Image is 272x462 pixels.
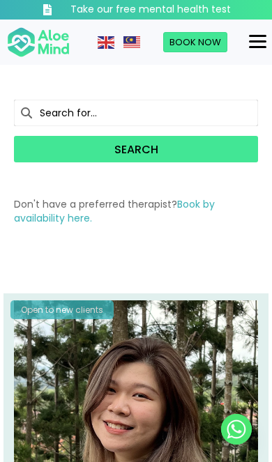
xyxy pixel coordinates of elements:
[14,197,215,225] a: Book by availability here.
[243,30,272,54] button: Menu
[14,3,258,17] a: Take our free mental health test
[163,32,227,53] a: Book Now
[221,414,252,445] a: Whatsapp
[14,100,258,126] input: Search for...
[7,26,70,59] img: Aloe mind Logo
[98,35,116,49] a: English
[123,36,140,49] img: ms
[123,35,142,49] a: Malay
[98,36,114,49] img: en
[14,197,258,226] p: Don't have a preferred therapist?
[10,300,114,319] div: Open to new clients
[14,136,258,162] button: Search
[70,3,231,17] h3: Take our free mental health test
[169,36,221,49] span: Book Now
